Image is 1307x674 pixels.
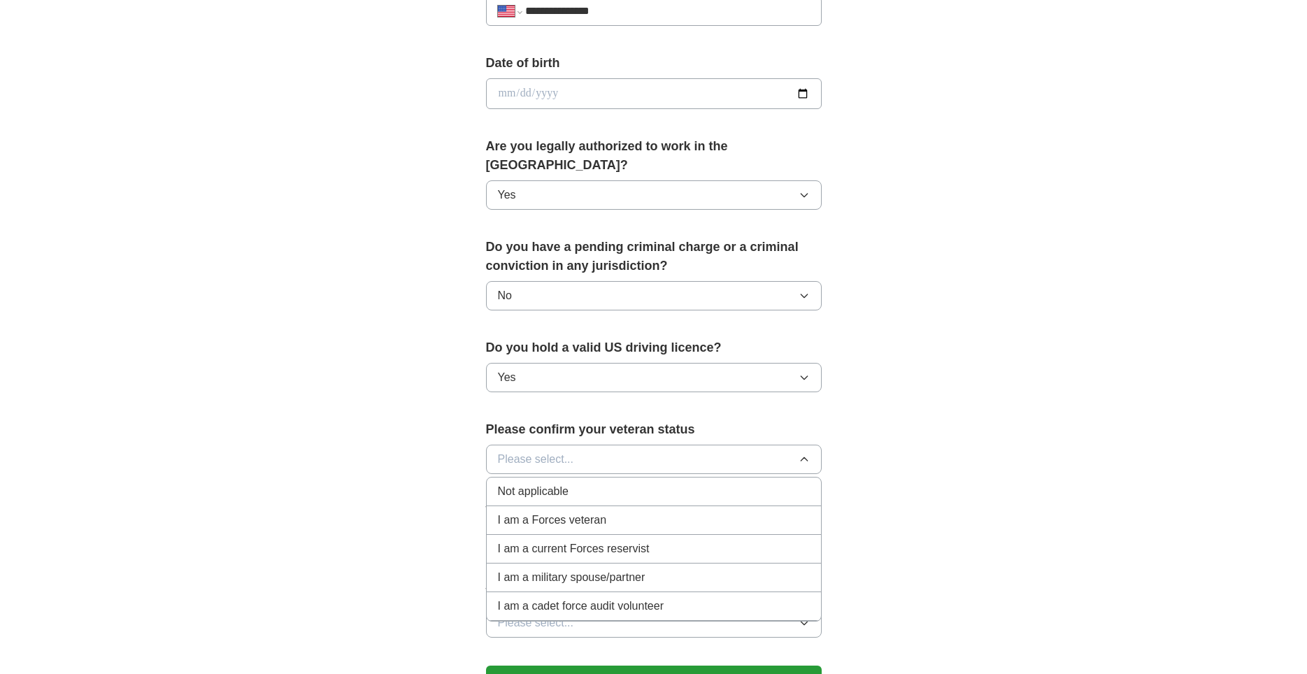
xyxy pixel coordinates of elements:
[498,369,516,386] span: Yes
[498,598,664,615] span: I am a cadet force audit volunteer
[486,445,822,474] button: Please select...
[498,540,650,557] span: I am a current Forces reservist
[486,238,822,275] label: Do you have a pending criminal charge or a criminal conviction in any jurisdiction?
[498,287,512,304] span: No
[498,451,574,468] span: Please select...
[486,420,822,439] label: Please confirm your veteran status
[486,137,822,175] label: Are you legally authorized to work in the [GEOGRAPHIC_DATA]?
[486,608,822,638] button: Please select...
[498,512,607,529] span: I am a Forces veteran
[498,187,516,203] span: Yes
[498,483,569,500] span: Not applicable
[486,338,822,357] label: Do you hold a valid US driving licence?
[498,569,645,586] span: I am a military spouse/partner
[486,281,822,310] button: No
[486,180,822,210] button: Yes
[498,615,574,631] span: Please select...
[486,363,822,392] button: Yes
[486,54,822,73] label: Date of birth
